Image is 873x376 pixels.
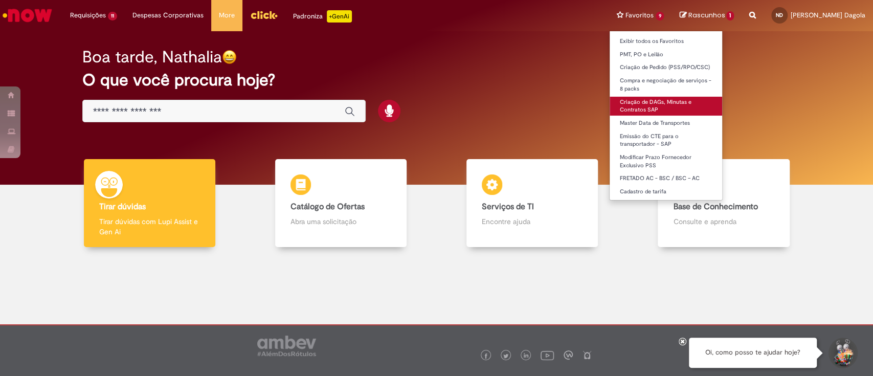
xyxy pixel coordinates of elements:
[503,353,508,359] img: logo_footer_twitter.png
[610,97,723,116] a: Criação de DAGs, Minutas e Contratos SAP
[437,159,628,248] a: Serviços de TI Encontre ajuda
[82,48,222,66] h2: Boa tarde, Nathalia
[219,10,235,20] span: More
[610,36,723,47] a: Exibir todos os Favoritos
[610,49,723,60] a: PMT, PO e Leilão
[679,11,734,20] a: Rascunhos
[726,11,734,20] span: 1
[609,31,723,201] ul: Favoritos
[70,10,106,20] span: Requisições
[791,11,865,19] span: [PERSON_NAME] Dagola
[245,159,436,248] a: Catálogo de Ofertas Abra uma solicitação
[610,186,723,197] a: Cadastro de tarifa
[583,350,592,360] img: logo_footer_naosei.png
[482,202,534,212] b: Serviços de TI
[625,10,654,20] span: Favoritos
[776,12,783,18] span: ND
[483,353,488,359] img: logo_footer_facebook.png
[610,118,723,129] a: Master Data de Transportes
[673,216,774,227] p: Consulte e aprenda
[610,173,723,184] a: FRETADO AC - BSC / BSC – AC
[108,12,117,20] span: 11
[290,202,365,212] b: Catálogo de Ofertas
[541,348,554,362] img: logo_footer_youtube.png
[610,62,723,73] a: Criação de Pedido (PSS/RPO/CSC)
[82,71,791,89] h2: O que você procura hoje?
[827,338,858,368] button: Iniciar Conversa de Suporte
[610,131,723,150] a: Emissão do CTE para o transportador - SAP
[257,336,316,356] img: logo_footer_ambev_rotulo_gray.png
[656,12,664,20] span: 9
[222,50,237,64] img: happy-face.png
[54,159,245,248] a: Tirar dúvidas Tirar dúvidas com Lupi Assist e Gen Ai
[1,5,54,26] img: ServiceNow
[688,10,725,20] span: Rascunhos
[482,216,583,227] p: Encontre ajuda
[628,159,819,248] a: Base de Conhecimento Consulte e aprenda
[524,353,529,359] img: logo_footer_linkedin.png
[99,202,146,212] b: Tirar dúvidas
[610,75,723,94] a: Compra e negociação de serviços - 8 packs
[290,216,391,227] p: Abra uma solicitação
[610,152,723,171] a: Modificar Prazo Fornecedor Exclusivo PSS
[293,10,352,23] div: Padroniza
[132,10,204,20] span: Despesas Corporativas
[689,338,817,368] div: Oi, como posso te ajudar hoje?
[250,7,278,23] img: click_logo_yellow_360x200.png
[327,10,352,23] p: +GenAi
[673,202,757,212] b: Base de Conhecimento
[564,350,573,360] img: logo_footer_workplace.png
[99,216,200,237] p: Tirar dúvidas com Lupi Assist e Gen Ai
